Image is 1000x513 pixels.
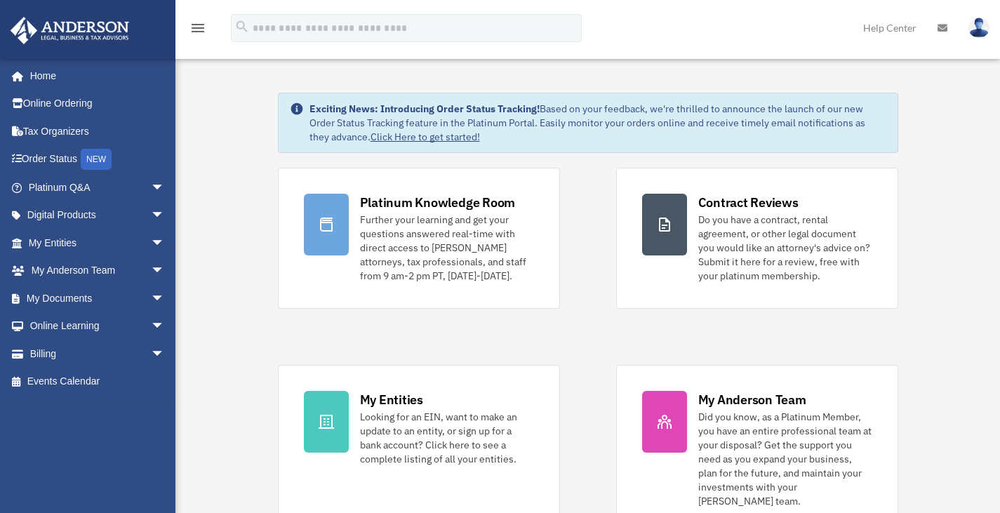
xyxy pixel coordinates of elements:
[189,25,206,36] a: menu
[309,102,886,144] div: Based on your feedback, we're thrilled to announce the launch of our new Order Status Tracking fe...
[151,340,179,368] span: arrow_drop_down
[371,131,480,143] a: Click Here to get started!
[10,312,186,340] a: Online Learningarrow_drop_down
[10,173,186,201] a: Platinum Q&Aarrow_drop_down
[698,391,806,408] div: My Anderson Team
[10,145,186,174] a: Order StatusNEW
[10,117,186,145] a: Tax Organizers
[234,19,250,34] i: search
[151,201,179,230] span: arrow_drop_down
[151,284,179,313] span: arrow_drop_down
[151,312,179,341] span: arrow_drop_down
[698,213,872,283] div: Do you have a contract, rental agreement, or other legal document you would like an attorney's ad...
[360,410,534,466] div: Looking for an EIN, want to make an update to an entity, or sign up for a bank account? Click her...
[360,391,423,408] div: My Entities
[10,201,186,229] a: Digital Productsarrow_drop_down
[278,168,560,309] a: Platinum Knowledge Room Further your learning and get your questions answered real-time with dire...
[10,340,186,368] a: Billingarrow_drop_down
[10,62,179,90] a: Home
[698,410,872,508] div: Did you know, as a Platinum Member, you have an entire professional team at your disposal? Get th...
[698,194,799,211] div: Contract Reviews
[151,229,179,258] span: arrow_drop_down
[360,213,534,283] div: Further your learning and get your questions answered real-time with direct access to [PERSON_NAM...
[10,90,186,118] a: Online Ordering
[360,194,516,211] div: Platinum Knowledge Room
[189,20,206,36] i: menu
[309,102,540,115] strong: Exciting News: Introducing Order Status Tracking!
[10,284,186,312] a: My Documentsarrow_drop_down
[968,18,989,38] img: User Pic
[81,149,112,170] div: NEW
[10,368,186,396] a: Events Calendar
[151,173,179,202] span: arrow_drop_down
[616,168,898,309] a: Contract Reviews Do you have a contract, rental agreement, or other legal document you would like...
[151,257,179,286] span: arrow_drop_down
[10,257,186,285] a: My Anderson Teamarrow_drop_down
[10,229,186,257] a: My Entitiesarrow_drop_down
[6,17,133,44] img: Anderson Advisors Platinum Portal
